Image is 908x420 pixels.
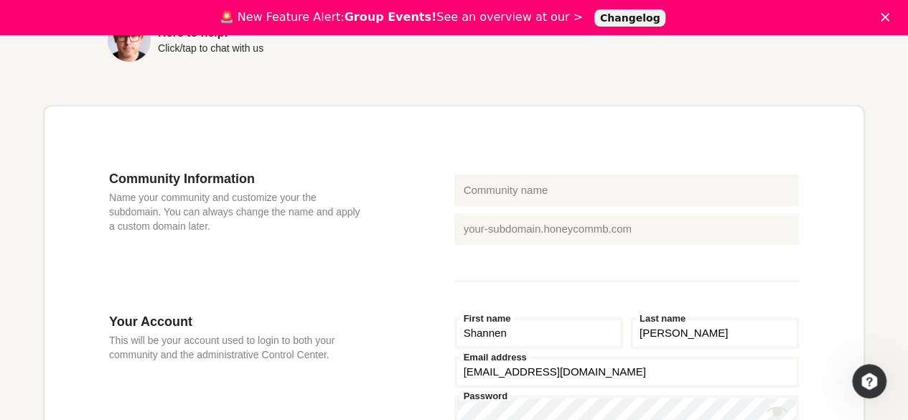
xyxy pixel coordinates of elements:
label: Password [460,391,511,401]
a: Changelog [594,9,666,27]
iframe: Intercom live chat [852,364,886,398]
label: First name [460,314,515,323]
input: First name [454,317,623,349]
input: Email address [454,356,800,388]
div: Close [881,13,895,22]
label: Email address [460,353,530,362]
input: your-subdomain.honeycommb.com [454,213,800,245]
p: Name your community and customize your the subdomain. You can always change the name and apply a ... [109,190,368,233]
p: This will be your account used to login to both your community and the administrative Control Cen... [109,333,368,362]
h3: Community Information [109,171,368,187]
img: Sean [108,19,151,62]
b: Group Events! [345,10,437,24]
input: Community name [454,174,800,206]
div: 🚨 New Feature Alert: See an overview at our > [220,10,583,24]
input: Last name [630,317,799,349]
h3: Your Account [109,314,368,330]
div: Click/tap to chat with us [158,43,263,53]
a: Here to help!Click/tap to chat with us [108,19,422,62]
label: Last name [636,314,689,323]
